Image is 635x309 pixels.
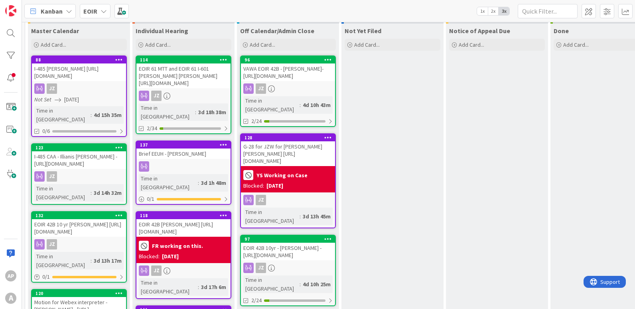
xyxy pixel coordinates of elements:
[241,195,335,205] div: JZ
[162,252,179,261] div: [DATE]
[41,6,63,16] span: Kanban
[32,63,126,81] div: I-485 [PERSON_NAME] [URL][DOMAIN_NAME]
[136,212,231,219] div: 118
[32,239,126,250] div: JZ
[241,141,335,166] div: G-28 for JZW for [PERSON_NAME] [PERSON_NAME] [URL][DOMAIN_NAME]
[243,208,300,225] div: Time in [GEOGRAPHIC_DATA]
[64,95,79,104] span: [DATE]
[91,111,92,119] span: :
[5,5,16,16] img: Visit kanbanzone.com
[136,219,231,237] div: EOIR 42B [PERSON_NAME] [URL][DOMAIN_NAME]
[147,195,154,203] span: 0 / 1
[477,7,488,15] span: 1x
[241,236,335,243] div: 97
[199,283,228,291] div: 3d 17h 6m
[245,135,335,141] div: 128
[32,83,126,94] div: JZ
[32,219,126,237] div: EOIR 42B 10 yr [PERSON_NAME] [URL][DOMAIN_NAME]
[241,134,335,141] div: 128
[518,4,578,18] input: Quick Filter...
[243,96,300,114] div: Time in [GEOGRAPHIC_DATA]
[42,273,50,281] span: 0 / 1
[140,213,231,218] div: 118
[92,188,124,197] div: 3d 14h 32m
[449,27,510,35] span: Notice of Appeal Due
[91,256,92,265] span: :
[32,56,126,81] div: 88I-485 [PERSON_NAME] [URL][DOMAIN_NAME]
[136,63,231,88] div: EOIR 61 MTT and EOIR 61 I-601 [PERSON_NAME] [PERSON_NAME] [URL][DOMAIN_NAME]
[5,270,16,281] div: AP
[41,41,66,48] span: Add Card...
[301,101,333,109] div: 4d 10h 43m
[32,272,126,282] div: 0/1
[83,7,97,15] b: EOIR
[152,243,203,249] b: FR working on this.
[140,57,231,63] div: 114
[354,41,380,48] span: Add Card...
[35,57,126,63] div: 88
[241,56,335,63] div: 96
[488,7,499,15] span: 2x
[145,41,171,48] span: Add Card...
[47,171,57,182] div: JZ
[300,101,301,109] span: :
[251,117,262,125] span: 2/24
[34,96,51,103] i: Not Set
[32,171,126,182] div: JZ
[92,111,124,119] div: 4d 15h 35m
[32,212,126,237] div: 132EOIR 42B 10 yr [PERSON_NAME] [URL][DOMAIN_NAME]
[243,182,264,190] div: Blocked:
[243,275,300,293] div: Time in [GEOGRAPHIC_DATA]
[300,280,301,289] span: :
[136,27,188,35] span: Individual Hearing
[136,91,231,101] div: JZ
[32,144,126,169] div: 123I-485 CAA - Illianis [PERSON_NAME] - [URL][DOMAIN_NAME]
[92,256,124,265] div: 3d 13h 17m
[251,296,262,305] span: 2/24
[147,124,157,133] span: 2/34
[250,41,275,48] span: Add Card...
[345,27,381,35] span: Not Yet Filed
[47,83,57,94] div: JZ
[241,236,335,260] div: 97EOIR 42B 10yr - [PERSON_NAME] - [URL][DOMAIN_NAME]
[35,213,126,218] div: 132
[300,212,301,221] span: :
[34,106,91,124] div: Time in [GEOGRAPHIC_DATA]
[139,278,198,296] div: Time in [GEOGRAPHIC_DATA]
[241,63,335,81] div: VAWA EOIR 42B - [PERSON_NAME]- [URL][DOMAIN_NAME]
[241,83,335,94] div: JZ
[151,265,162,276] div: JZ
[198,283,199,291] span: :
[32,144,126,151] div: 123
[32,212,126,219] div: 132
[241,263,335,273] div: JZ
[199,178,228,187] div: 3d 1h 48m
[245,236,335,242] div: 97
[139,174,198,192] div: Time in [GEOGRAPHIC_DATA]
[34,184,91,202] div: Time in [GEOGRAPHIC_DATA]
[136,56,231,88] div: 114EOIR 61 MTT and EOIR 61 I-601 [PERSON_NAME] [PERSON_NAME] [URL][DOMAIN_NAME]
[151,91,162,101] div: JZ
[499,7,509,15] span: 3x
[195,108,196,117] span: :
[301,212,333,221] div: 3d 13h 45m
[35,291,126,296] div: 120
[136,56,231,63] div: 114
[91,188,92,197] span: :
[136,194,231,204] div: 0/1
[136,141,231,149] div: 137
[32,151,126,169] div: I-485 CAA - Illianis [PERSON_NAME] - [URL][DOMAIN_NAME]
[136,265,231,276] div: JZ
[256,172,308,178] b: YS Working on Case
[241,134,335,166] div: 128G-28 for JZW for [PERSON_NAME] [PERSON_NAME] [URL][DOMAIN_NAME]
[554,27,569,35] span: Done
[563,41,589,48] span: Add Card...
[136,212,231,237] div: 118EOIR 42B [PERSON_NAME] [URL][DOMAIN_NAME]
[31,27,79,35] span: Master Calendar
[240,27,314,35] span: Off Calendar/Admin Close
[198,178,199,187] span: :
[32,290,126,297] div: 120
[32,56,126,63] div: 88
[47,239,57,250] div: JZ
[136,141,231,159] div: 137Brief EEUH - [PERSON_NAME]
